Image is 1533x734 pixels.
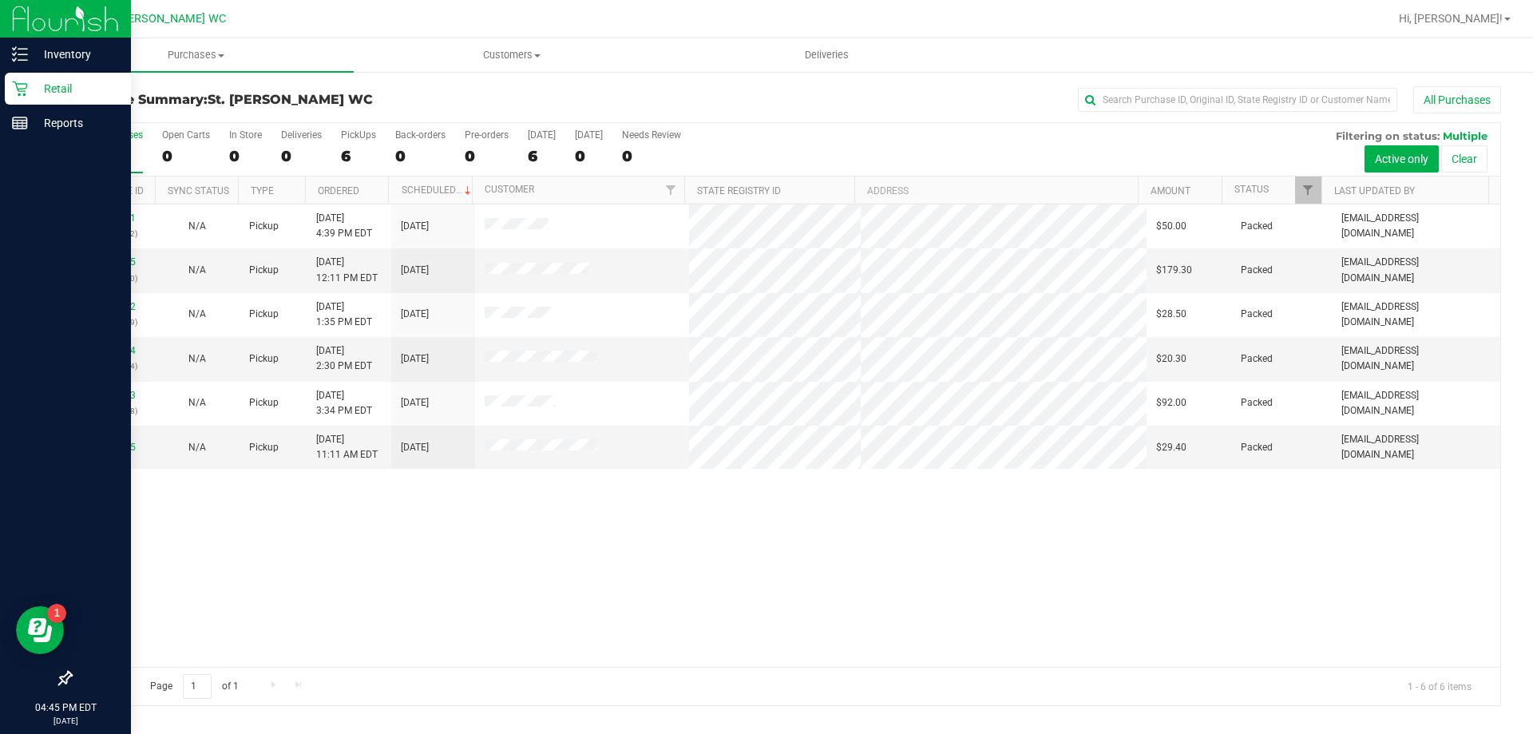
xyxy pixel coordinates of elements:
p: Retail [28,79,124,98]
span: Not Applicable [188,442,206,453]
span: Packed [1241,219,1273,234]
button: All Purchases [1413,86,1501,113]
a: Status [1234,184,1269,195]
span: Deliveries [783,48,870,62]
div: 6 [341,147,376,165]
div: Back-orders [395,129,446,141]
span: $29.40 [1156,440,1186,455]
div: Deliveries [281,129,322,141]
div: In Store [229,129,262,141]
span: Not Applicable [188,397,206,408]
th: Address [854,177,1138,204]
span: Hi, [PERSON_NAME]! [1399,12,1503,25]
span: Customers [355,48,668,62]
span: Not Applicable [188,308,206,319]
span: Not Applicable [188,353,206,364]
span: [DATE] 4:39 PM EDT [316,211,372,241]
span: Page of 1 [137,674,252,699]
a: Customers [354,38,669,72]
span: Purchases [38,48,354,62]
span: [DATE] 11:11 AM EDT [316,432,378,462]
button: N/A [188,307,206,322]
inline-svg: Retail [12,81,28,97]
a: Scheduled [402,184,474,196]
span: Packed [1241,351,1273,367]
span: [DATE] [401,219,429,234]
span: $28.50 [1156,307,1186,322]
span: 1 - 6 of 6 items [1395,674,1484,698]
a: 11829424 [91,345,136,356]
div: 0 [395,147,446,165]
div: 0 [575,147,603,165]
span: [DATE] [401,263,429,278]
a: Customer [485,184,534,195]
div: Open Carts [162,129,210,141]
span: St. [PERSON_NAME] WC [100,12,226,26]
span: $20.30 [1156,351,1186,367]
span: Pickup [249,263,279,278]
span: Pickup [249,395,279,411]
button: N/A [188,219,206,234]
a: 11828902 [91,301,136,312]
div: 0 [162,147,210,165]
span: St. [PERSON_NAME] WC [208,92,373,107]
inline-svg: Inventory [12,46,28,62]
p: 04:45 PM EDT [7,700,124,715]
button: Active only [1365,145,1439,173]
span: [DATE] [401,395,429,411]
span: Pickup [249,307,279,322]
input: Search Purchase ID, Original ID, State Registry ID or Customer Name... [1078,88,1397,112]
span: $179.30 [1156,263,1192,278]
a: Filter [658,177,684,204]
a: Deliveries [669,38,984,72]
h3: Purchase Summary: [70,93,547,107]
a: Ordered [318,185,359,196]
span: [EMAIL_ADDRESS][DOMAIN_NAME] [1341,343,1491,374]
div: PickUps [341,129,376,141]
span: [EMAIL_ADDRESS][DOMAIN_NAME] [1341,388,1491,419]
span: [DATE] 3:34 PM EDT [316,388,372,419]
div: 0 [281,147,322,165]
a: 11830003 [91,390,136,401]
div: [DATE] [528,129,556,141]
div: [DATE] [575,129,603,141]
a: Last Updated By [1334,185,1415,196]
span: [DATE] [401,440,429,455]
span: Multiple [1443,129,1487,142]
a: 11828061 [91,212,136,224]
span: $92.00 [1156,395,1186,411]
div: 0 [622,147,681,165]
a: Type [251,185,274,196]
a: Filter [1295,177,1321,204]
iframe: Resource center unread badge [47,604,66,623]
span: Packed [1241,440,1273,455]
span: Pickup [249,440,279,455]
span: Filtering on status: [1336,129,1440,142]
p: [DATE] [7,715,124,727]
input: 1 [183,674,212,699]
span: [DATE] 1:35 PM EDT [316,300,372,330]
span: [EMAIL_ADDRESS][DOMAIN_NAME] [1341,300,1491,330]
span: [DATE] [401,307,429,322]
span: Packed [1241,395,1273,411]
a: 11828235 [91,256,136,268]
a: Sync Status [168,185,229,196]
a: 11827695 [91,442,136,453]
span: Not Applicable [188,220,206,232]
iframe: Resource center [16,606,64,654]
span: Packed [1241,263,1273,278]
p: Inventory [28,45,124,64]
button: Clear [1441,145,1487,173]
span: Pickup [249,219,279,234]
a: State Registry ID [697,185,781,196]
span: [DATE] 2:30 PM EDT [316,343,372,374]
span: [DATE] 12:11 PM EDT [316,255,378,285]
button: N/A [188,351,206,367]
span: $50.00 [1156,219,1186,234]
div: Needs Review [622,129,681,141]
span: [EMAIL_ADDRESS][DOMAIN_NAME] [1341,432,1491,462]
div: 6 [528,147,556,165]
span: [EMAIL_ADDRESS][DOMAIN_NAME] [1341,255,1491,285]
span: Pickup [249,351,279,367]
span: Not Applicable [188,264,206,276]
